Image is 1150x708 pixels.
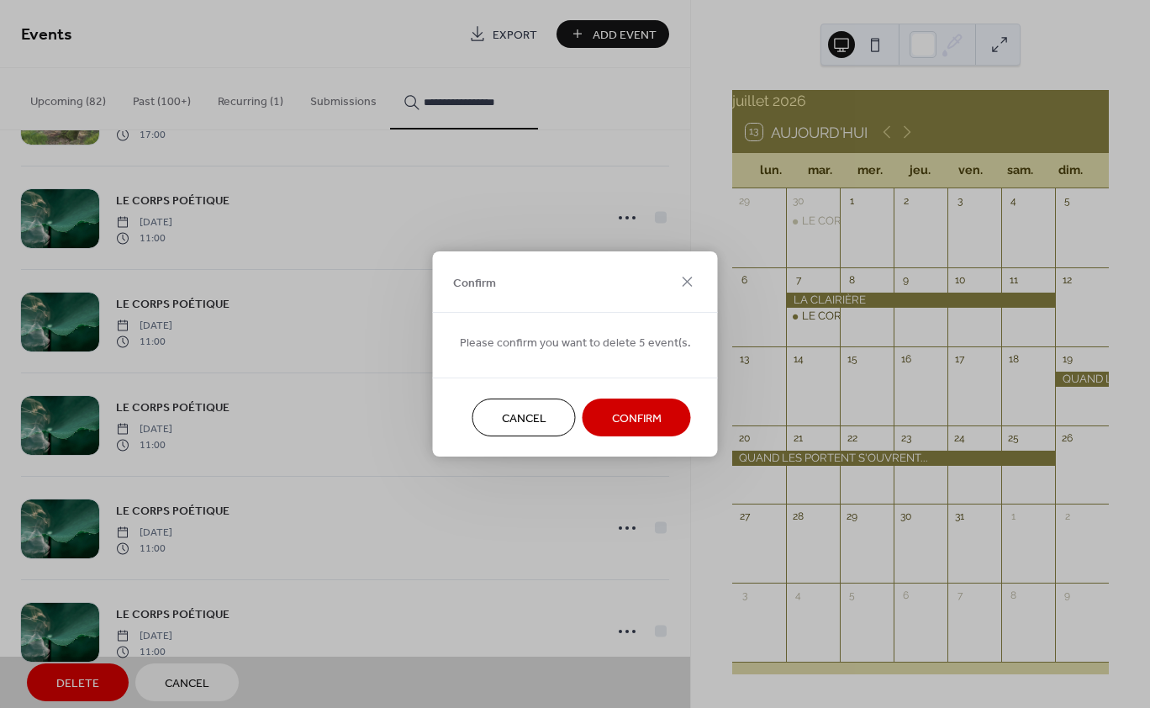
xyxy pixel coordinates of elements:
[583,399,691,436] button: Confirm
[612,410,662,428] span: Confirm
[502,410,546,428] span: Cancel
[472,399,576,436] button: Cancel
[460,335,691,352] span: Please confirm you want to delete 5 event(s.
[453,274,496,292] span: Confirm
